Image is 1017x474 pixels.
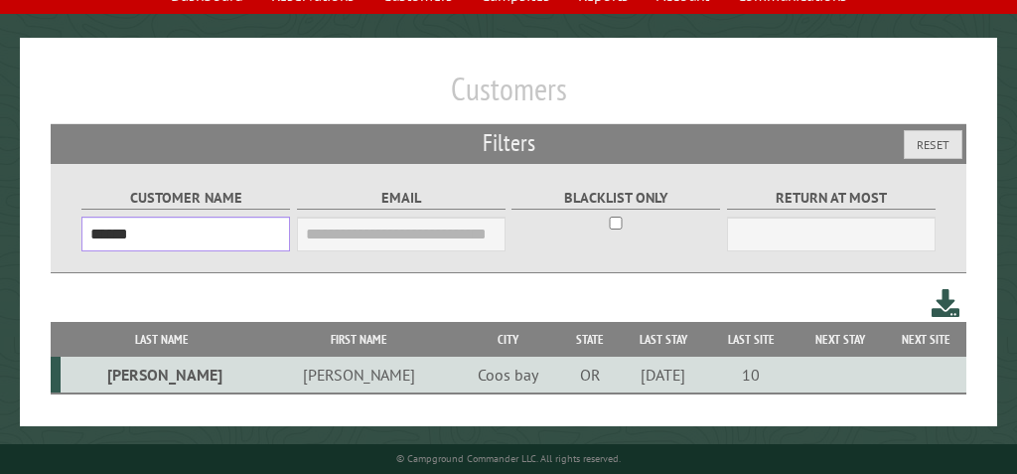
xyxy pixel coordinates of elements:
a: Download this customer list (.csv) [932,285,960,322]
h2: Filters [51,124,966,162]
div: [DATE] [622,365,704,385]
td: 10 [707,357,795,394]
th: Last Name [61,322,263,357]
label: Return at most [727,187,936,210]
th: Last Stay [619,322,707,357]
label: Blacklist only [511,187,720,210]
small: © Campground Commander LLC. All rights reserved. [396,452,621,465]
h1: Customers [51,70,966,124]
th: Last Site [707,322,795,357]
th: Next Site [887,322,966,357]
th: First Name [264,322,455,357]
label: Customer Name [81,187,290,210]
td: OR [562,357,619,394]
label: Email [297,187,506,210]
td: [PERSON_NAME] [61,357,263,394]
button: Reset [904,130,962,159]
td: [PERSON_NAME] [264,357,455,394]
th: City [454,322,561,357]
th: Next Stay [795,322,887,357]
th: State [562,322,619,357]
td: Coos bay [454,357,561,394]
